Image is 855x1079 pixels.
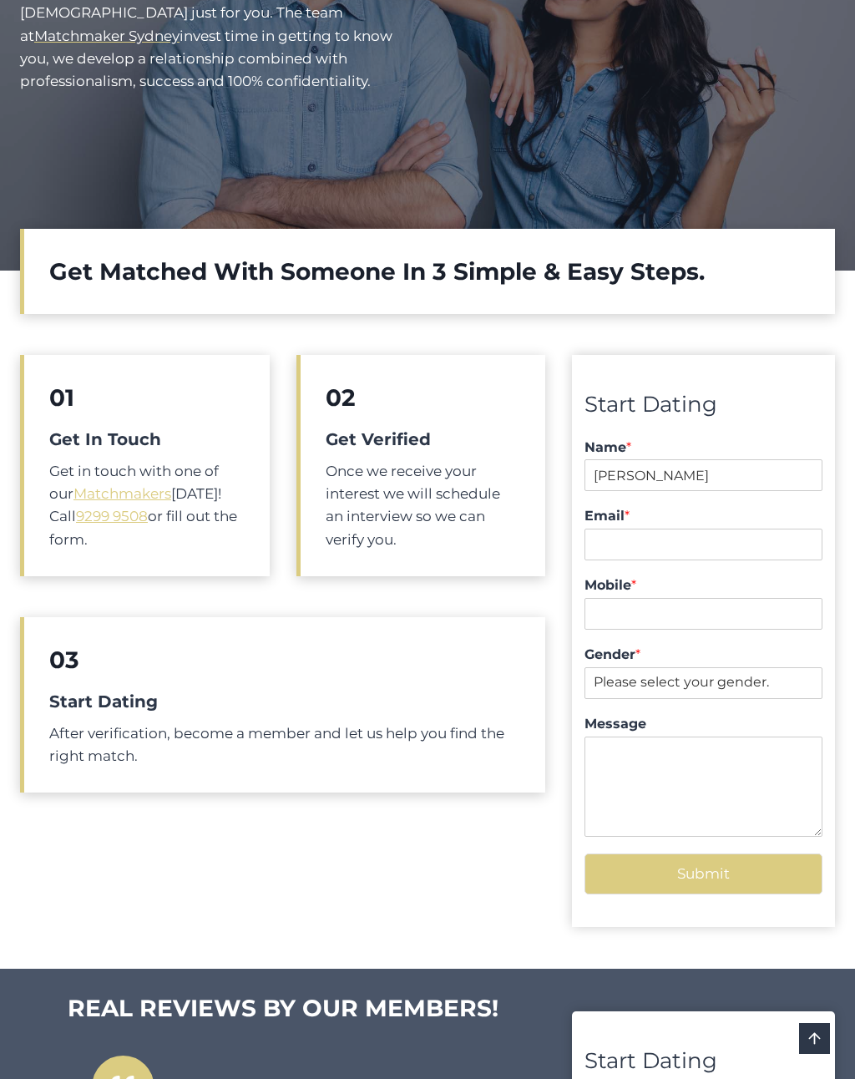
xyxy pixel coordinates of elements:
[49,427,245,452] h5: Get In Touch
[584,439,822,457] label: Name
[73,485,171,502] a: Matchmakers
[584,388,822,423] div: Start Dating
[584,577,822,595] label: Mobile
[20,990,545,1026] h2: REAL REVIEWS BY OUR MEMBERS!
[584,508,822,525] label: Email
[49,380,245,415] h2: 01
[49,722,520,767] p: After verification, become a member and let us help you find the right match.
[326,460,521,551] p: Once we receive your interest we will schedule an interview so we can verify you.
[584,646,822,664] label: Gender
[584,598,822,630] input: Mobile
[326,427,521,452] h5: Get Verified
[799,1023,830,1054] a: Scroll to top
[76,508,148,524] a: 9299 9508
[49,254,810,289] h2: Get Matched With Someone In 3 Simple & Easy Steps.​
[584,854,822,894] button: Submit
[49,689,520,714] h5: Start Dating
[584,716,822,733] label: Message
[49,642,520,677] h2: 03
[326,380,521,415] h2: 02
[34,28,180,44] a: Matchmaker Sydney
[584,1044,822,1079] div: Start Dating
[49,460,245,551] p: Get in touch with one of our [DATE]! Call or fill out the form.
